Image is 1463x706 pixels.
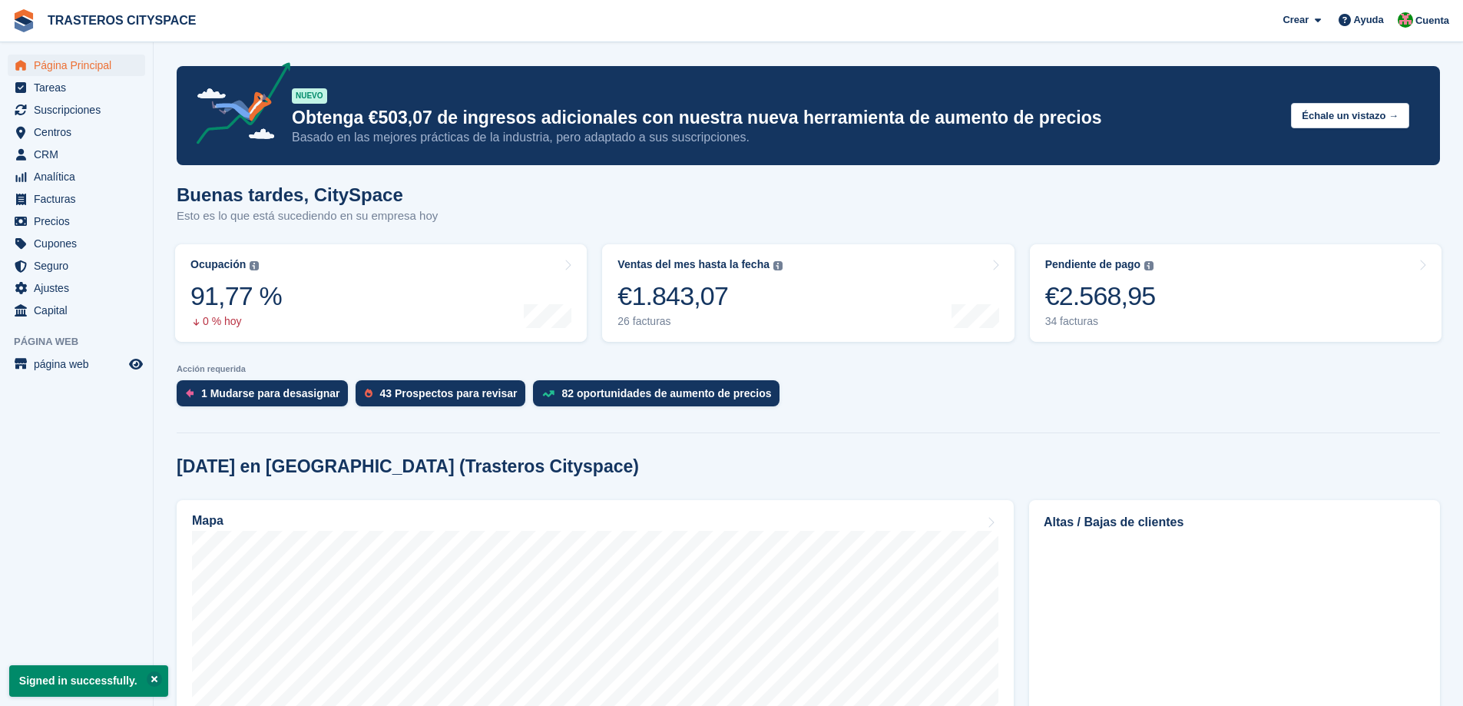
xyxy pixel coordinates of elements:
div: 91,77 % [190,280,282,312]
a: 1 Mudarse para desasignar [177,380,356,414]
a: Vista previa de la tienda [127,355,145,373]
h2: Altas / Bajas de clientes [1044,513,1425,532]
a: menu [8,300,145,321]
a: menu [8,233,145,254]
p: Esto es lo que está sucediendo en su empresa hoy [177,207,438,225]
div: 34 facturas [1045,315,1156,328]
span: Suscripciones [34,99,126,121]
a: Ocupación 91,77 % 0 % hoy [175,244,587,342]
span: Capital [34,300,126,321]
span: Centros [34,121,126,143]
span: Facturas [34,188,126,210]
h2: Mapa [192,514,223,528]
h1: Buenas tardes, CitySpace [177,184,438,205]
img: prospect-51fa495bee0391a8d652442698ab0144808aea92771e9ea1ae160a38d050c398.svg [365,389,372,398]
h2: [DATE] en [GEOGRAPHIC_DATA] (Trasteros Cityspace) [177,456,639,477]
a: TRASTEROS CITYSPACE [41,8,203,33]
span: Cuenta [1415,13,1449,28]
p: Acción requerida [177,364,1440,374]
a: menu [8,166,145,187]
span: Precios [34,210,126,232]
a: menu [8,255,145,277]
a: 82 oportunidades de aumento de precios [533,380,787,414]
a: 43 Prospectos para revisar [356,380,533,414]
img: icon-info-grey-7440780725fd019a000dd9b08b2336e03edf1995a4989e88bcd33f0948082b44.svg [250,261,259,270]
span: CRM [34,144,126,165]
a: menu [8,99,145,121]
div: €1.843,07 [617,280,783,312]
a: menu [8,144,145,165]
div: 0 % hoy [190,315,282,328]
a: menu [8,210,145,232]
div: €2.568,95 [1045,280,1156,312]
a: menu [8,121,145,143]
div: 1 Mudarse para desasignar [201,387,340,399]
div: Pendiente de pago [1045,258,1140,271]
a: menu [8,55,145,76]
img: icon-info-grey-7440780725fd019a000dd9b08b2336e03edf1995a4989e88bcd33f0948082b44.svg [773,261,783,270]
a: Pendiente de pago €2.568,95 34 facturas [1030,244,1441,342]
img: price_increase_opportunities-93ffe204e8149a01c8c9dc8f82e8f89637d9d84a8eef4429ea346261dce0b2c0.svg [542,390,554,397]
span: Analítica [34,166,126,187]
button: Échale un vistazo → [1291,103,1409,128]
span: página web [34,353,126,375]
a: menu [8,77,145,98]
p: Basado en las mejores prácticas de la industria, pero adaptado a sus suscripciones. [292,129,1279,146]
p: Obtenga €503,07 de ingresos adicionales con nuestra nueva herramienta de aumento de precios [292,107,1279,129]
span: Página Principal [34,55,126,76]
img: icon-info-grey-7440780725fd019a000dd9b08b2336e03edf1995a4989e88bcd33f0948082b44.svg [1144,261,1154,270]
div: Ventas del mes hasta la fecha [617,258,770,271]
div: NUEVO [292,88,327,104]
a: menu [8,188,145,210]
p: Signed in successfully. [9,665,168,697]
span: Página web [14,334,153,350]
span: Cupones [34,233,126,254]
span: Tareas [34,77,126,98]
span: Ajustes [34,277,126,299]
div: 43 Prospectos para revisar [380,387,518,399]
img: price-adjustments-announcement-icon-8257ccfd72463d97f412b2fc003d46551f7dbcb40ab6d574587a9cd5c0d94... [184,62,291,150]
span: Seguro [34,255,126,277]
a: Ventas del mes hasta la fecha €1.843,07 26 facturas [602,244,1014,342]
img: stora-icon-8386f47178a22dfd0bd8f6a31ec36ba5ce8667c1dd55bd0f319d3a0aa187defe.svg [12,9,35,32]
a: menu [8,277,145,299]
div: 26 facturas [617,315,783,328]
a: menú [8,353,145,375]
div: Ocupación [190,258,246,271]
span: Crear [1283,12,1309,28]
img: CitySpace [1398,12,1413,28]
span: Ayuda [1354,12,1384,28]
div: 82 oportunidades de aumento de precios [562,387,772,399]
img: move_outs_to_deallocate_icon-f764333ba52eb49d3ac5e1228854f67142a1ed5810a6f6cc68b1a99e826820c5.svg [186,389,194,398]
